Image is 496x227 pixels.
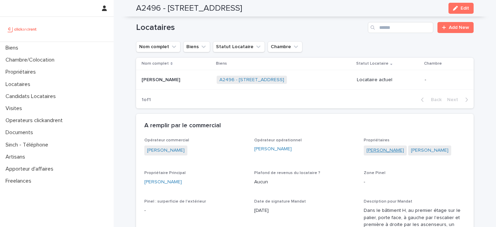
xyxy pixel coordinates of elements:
[3,178,37,184] p: Freelances
[254,145,292,153] a: [PERSON_NAME]
[254,138,302,142] span: Opérateur opérationnel
[268,41,302,52] button: Chambre
[427,97,442,102] span: Back
[136,70,474,90] tr: [PERSON_NAME][PERSON_NAME] A2496 - [STREET_ADDRESS] Locataire actuel-
[144,179,182,186] a: [PERSON_NAME]
[254,179,356,186] p: Aucun
[144,171,186,175] span: Propriétaire Principal
[142,76,182,83] p: [PERSON_NAME]
[136,23,365,33] h1: Locataires
[356,60,389,67] p: Statut Locataire
[368,22,433,33] input: Search
[3,142,54,148] p: Sinch - Téléphone
[142,60,169,67] p: Nom complet
[3,93,61,100] p: Candidats Locataires
[183,41,210,52] button: Biens
[364,179,465,186] p: -
[364,171,385,175] span: Zone Pinel
[136,3,242,13] h2: A2496 - [STREET_ADDRESS]
[254,171,320,175] span: Plafond de revenus du locataire ?
[3,117,68,124] p: Operateurs clickandrent
[3,129,39,136] p: Documents
[147,147,185,154] a: [PERSON_NAME]
[415,97,444,103] button: Back
[144,207,246,214] p: -
[364,199,412,204] span: Description pour Mandat
[144,138,189,142] span: Opérateur commercial
[144,122,221,130] h2: A remplir par le commercial
[366,147,404,154] a: [PERSON_NAME]
[3,69,41,75] p: Propriétaires
[364,138,390,142] span: Propriétaires
[444,97,474,103] button: Next
[3,166,59,172] p: Apporteur d'affaires
[3,45,24,51] p: Biens
[461,6,469,11] span: Edit
[136,91,156,108] p: 1 of 1
[6,22,39,36] img: UCB0brd3T0yccxBKYDjQ
[216,60,227,67] p: Biens
[3,105,28,112] p: Visites
[448,3,474,14] button: Edit
[424,60,442,67] p: Chambre
[449,25,469,30] span: Add New
[411,147,448,154] a: [PERSON_NAME]
[425,77,463,83] p: -
[437,22,474,33] a: Add New
[136,41,180,52] button: Nom complet
[254,207,356,214] p: [DATE]
[254,199,306,204] span: Date de signature Mandat
[3,57,60,63] p: Chambre/Colocation
[357,77,420,83] p: Locataire actuel
[447,97,462,102] span: Next
[144,199,206,204] span: Pinel : surperficie de l'extérieur
[213,41,265,52] button: Statut Locataire
[3,154,31,160] p: Artisans
[3,81,36,88] p: Locataires
[219,77,284,83] a: A2496 - [STREET_ADDRESS]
